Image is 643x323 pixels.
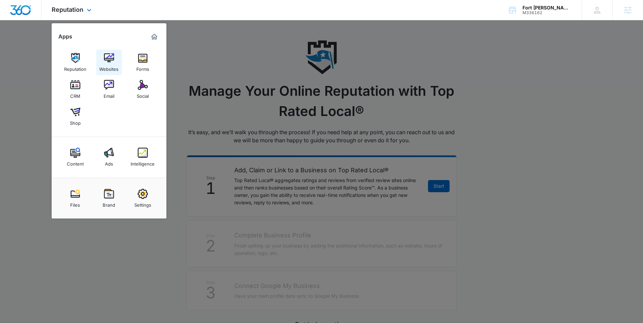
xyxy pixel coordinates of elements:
[70,90,80,99] div: CRM
[96,50,122,75] a: Websites
[130,185,156,211] a: Settings
[104,90,114,99] div: Email
[136,63,149,72] div: Forms
[130,144,156,170] a: Intelligence
[523,5,572,10] div: account name
[62,144,88,170] a: Content
[70,117,81,126] div: Shop
[58,33,72,40] h2: Apps
[96,77,122,102] a: Email
[105,158,113,167] div: Ads
[149,31,160,42] a: Marketing 360® Dashboard
[67,158,84,167] div: Content
[62,185,88,211] a: Files
[64,63,86,72] div: Reputation
[96,185,122,211] a: Brand
[134,199,151,208] div: Settings
[103,199,115,208] div: Brand
[137,90,149,99] div: Social
[96,144,122,170] a: Ads
[130,77,156,102] a: Social
[62,104,88,129] a: Shop
[99,63,118,72] div: Websites
[52,6,83,13] span: Reputation
[70,199,80,208] div: Files
[130,50,156,75] a: Forms
[523,10,572,15] div: account id
[62,50,88,75] a: Reputation
[62,77,88,102] a: CRM
[131,158,155,167] div: Intelligence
